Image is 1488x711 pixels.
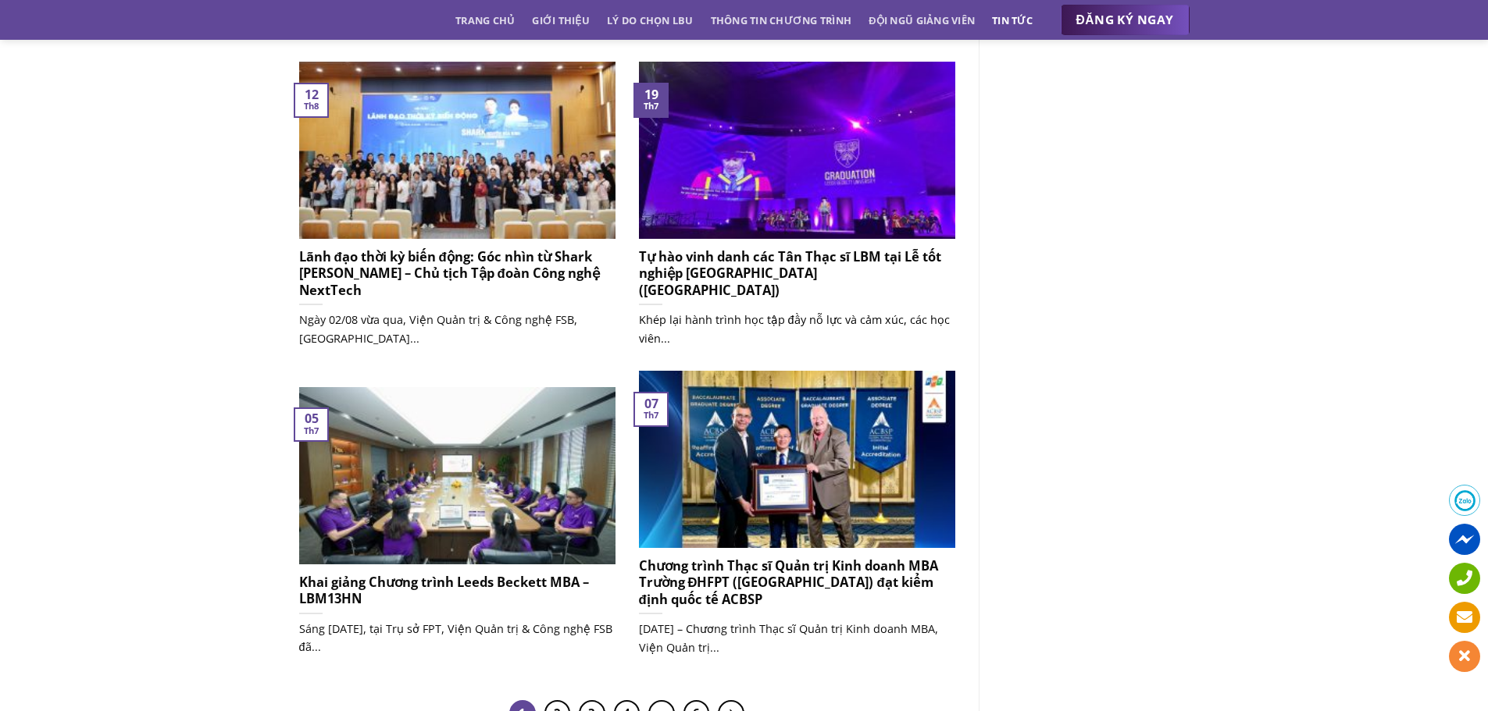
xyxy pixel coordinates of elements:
a: Trang chủ [455,6,515,34]
h5: Chương trình Thạc sĩ Quản trị Kinh doanh MBA Trường ĐHFPT ([GEOGRAPHIC_DATA]) đạt kiểm định quốc ... [639,557,955,608]
p: Ngày 02/08 vừa qua, Viện Quản trị & Công nghệ FSB, [GEOGRAPHIC_DATA]... [299,311,616,347]
a: Lý do chọn LBU [607,6,694,34]
a: Đội ngũ giảng viên [869,6,975,34]
p: Khép lại hành trình học tập đầy nỗ lực và cảm xúc, các học viên... [639,311,955,347]
a: Tự hào vinh danh các Tân Thạc sĩ LBM tại Lễ tốt nghiệp [GEOGRAPHIC_DATA] ([GEOGRAPHIC_DATA]) Khép... [639,62,955,364]
span: ĐĂNG KÝ NGAY [1076,10,1174,30]
h5: Khai giảng Chương trình Leeds Beckett MBA – LBM13HN [299,574,616,607]
a: Khai giảng Chương trình Leeds Beckett MBA – LBM13HN Sáng [DATE], tại Trụ sở FPT, Viện Quản trị & ... [299,387,616,673]
p: Sáng [DATE], tại Trụ sở FPT, Viện Quản trị & Công nghệ FSB đã... [299,620,616,656]
a: Chương trình Thạc sĩ Quản trị Kinh doanh MBA Trường ĐHFPT ([GEOGRAPHIC_DATA]) đạt kiểm định quốc ... [639,371,955,673]
a: Giới thiệu [532,6,590,34]
a: ĐĂNG KÝ NGAY [1061,5,1190,36]
a: Lãnh đạo thời kỳ biến động: Góc nhìn từ Shark [PERSON_NAME] – Chủ tịch Tập đoàn Công nghệ NextTec... [299,62,616,364]
a: Tin tức [992,6,1033,34]
p: [DATE] – Chương trình Thạc sĩ Quản trị Kinh doanh MBA, Viện Quản trị... [639,620,955,656]
a: Thông tin chương trình [711,6,852,34]
h5: Lãnh đạo thời kỳ biến động: Góc nhìn từ Shark [PERSON_NAME] – Chủ tịch Tập đoàn Công nghệ NextTech [299,248,616,299]
h5: Tự hào vinh danh các Tân Thạc sĩ LBM tại Lễ tốt nghiệp [GEOGRAPHIC_DATA] ([GEOGRAPHIC_DATA]) [639,248,955,299]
